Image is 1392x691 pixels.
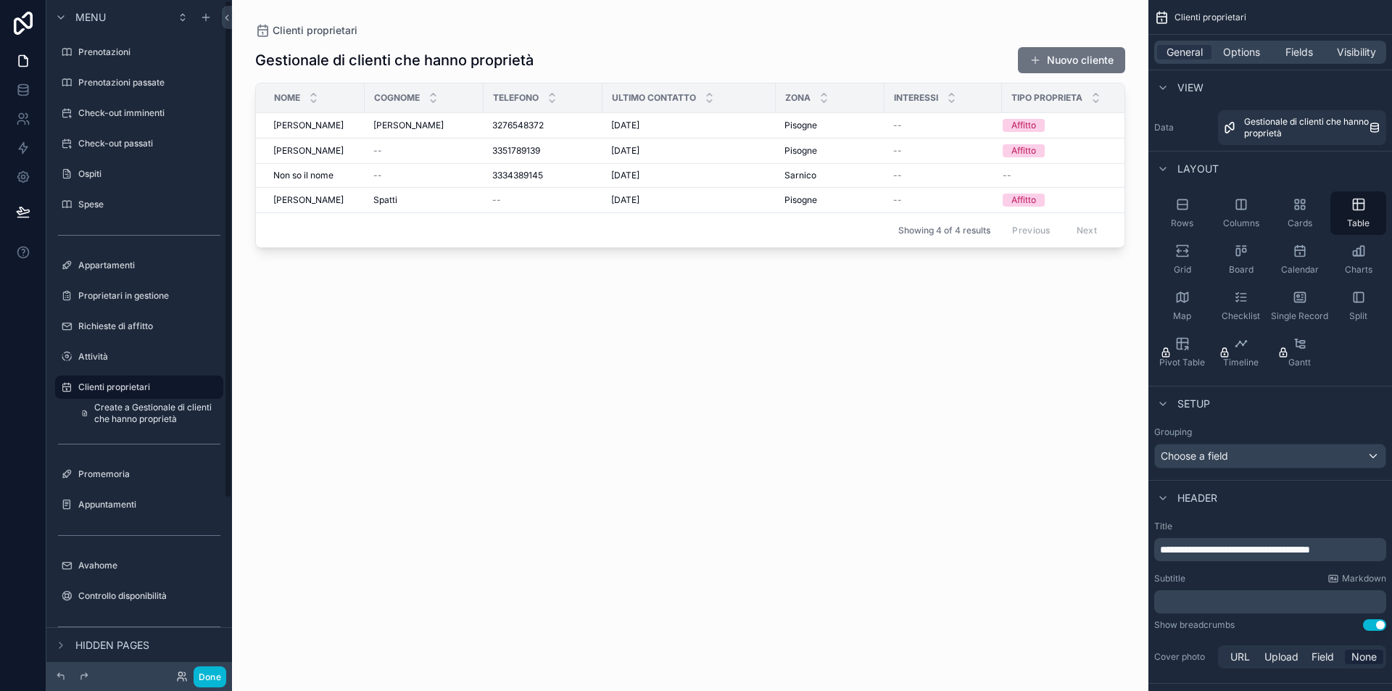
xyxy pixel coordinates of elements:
[784,120,876,131] a: Pisogne
[784,194,876,206] a: Pisogne
[373,145,475,157] a: --
[893,145,902,157] span: --
[1285,45,1313,59] span: Fields
[1271,310,1328,322] span: Single Record
[1281,264,1319,276] span: Calendar
[1003,144,1140,157] a: Affitto
[1154,590,1386,613] div: scrollable content
[194,666,226,687] button: Done
[1345,264,1372,276] span: Charts
[1154,521,1386,532] label: Title
[78,199,220,210] label: Spese
[78,320,220,332] label: Richieste di affitto
[893,170,902,181] span: --
[612,92,696,104] span: Ultimo Contatto
[893,120,993,131] a: --
[255,23,357,38] a: Clienti proprietari
[1330,191,1386,235] button: Table
[1177,491,1217,505] span: Header
[1349,310,1367,322] span: Split
[94,402,215,425] span: Create a Gestionale di clienti che hanno proprietà
[55,41,223,64] a: Prenotazioni
[1011,144,1036,157] div: Affitto
[1230,650,1250,664] span: URL
[1003,170,1140,181] a: --
[493,92,539,104] span: Telefono
[1222,310,1260,322] span: Checklist
[373,120,475,131] a: [PERSON_NAME]
[1342,573,1386,584] span: Markdown
[1154,284,1210,328] button: Map
[1154,444,1386,468] button: Choose a field
[1223,45,1260,59] span: Options
[1218,110,1386,145] a: Gestionale di clienti che hanno proprietà
[255,50,534,70] h1: Gestionale di clienti che hanno proprietà
[1213,331,1269,374] button: Timeline
[893,170,993,181] a: --
[1351,650,1377,664] span: None
[611,120,639,131] span: [DATE]
[1272,284,1327,328] button: Single Record
[1171,218,1193,229] span: Rows
[78,46,220,58] label: Prenotazioni
[55,493,223,516] a: Appuntamenti
[492,145,540,157] span: 3351789139
[1154,122,1212,133] label: Data
[373,170,475,181] a: --
[55,554,223,577] a: Avahome
[1011,119,1036,132] div: Affitto
[55,376,223,399] a: Clienti proprietari
[78,468,220,480] label: Promemoria
[55,345,223,368] a: Attività
[273,170,333,181] span: Non so il nome
[55,193,223,216] a: Spese
[1003,119,1140,132] a: Affitto
[273,120,356,131] a: [PERSON_NAME]
[75,10,106,25] span: Menu
[1018,47,1125,73] button: Nuovo cliente
[1272,191,1327,235] button: Cards
[894,92,938,104] span: Interessi
[273,170,356,181] a: Non so il nome
[373,120,444,131] span: [PERSON_NAME]
[273,194,356,206] a: [PERSON_NAME]
[893,120,902,131] span: --
[78,351,220,363] label: Attività
[1154,426,1192,438] label: Grouping
[1213,191,1269,235] button: Columns
[492,120,594,131] a: 3276548372
[1154,573,1185,584] label: Subtitle
[373,194,475,206] a: Spatti
[55,463,223,486] a: Promemoria
[1011,194,1036,207] div: Affitto
[55,102,223,125] a: Check-out imminenti
[373,170,382,181] span: --
[78,138,220,149] label: Check-out passati
[55,584,223,608] a: Controllo disponibilità
[273,145,356,157] a: [PERSON_NAME]
[1327,573,1386,584] a: Markdown
[492,170,594,181] a: 3334389145
[492,170,543,181] span: 3334389145
[611,145,639,157] span: [DATE]
[1177,397,1210,411] span: Setup
[55,162,223,186] a: Ospiti
[78,381,215,393] label: Clienti proprietari
[78,107,220,119] label: Check-out imminenti
[273,120,344,131] span: [PERSON_NAME]
[611,194,639,206] span: [DATE]
[611,170,767,181] a: [DATE]
[274,92,300,104] span: Nome
[1154,191,1210,235] button: Rows
[1159,357,1205,368] span: Pivot Table
[1272,331,1327,374] button: Gantt
[1223,357,1259,368] span: Timeline
[78,260,220,271] label: Appartamenti
[373,145,382,157] span: --
[1347,218,1370,229] span: Table
[273,23,357,38] span: Clienti proprietari
[1161,450,1228,462] span: Choose a field
[784,120,817,131] span: Pisogne
[1003,194,1140,207] a: Affitto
